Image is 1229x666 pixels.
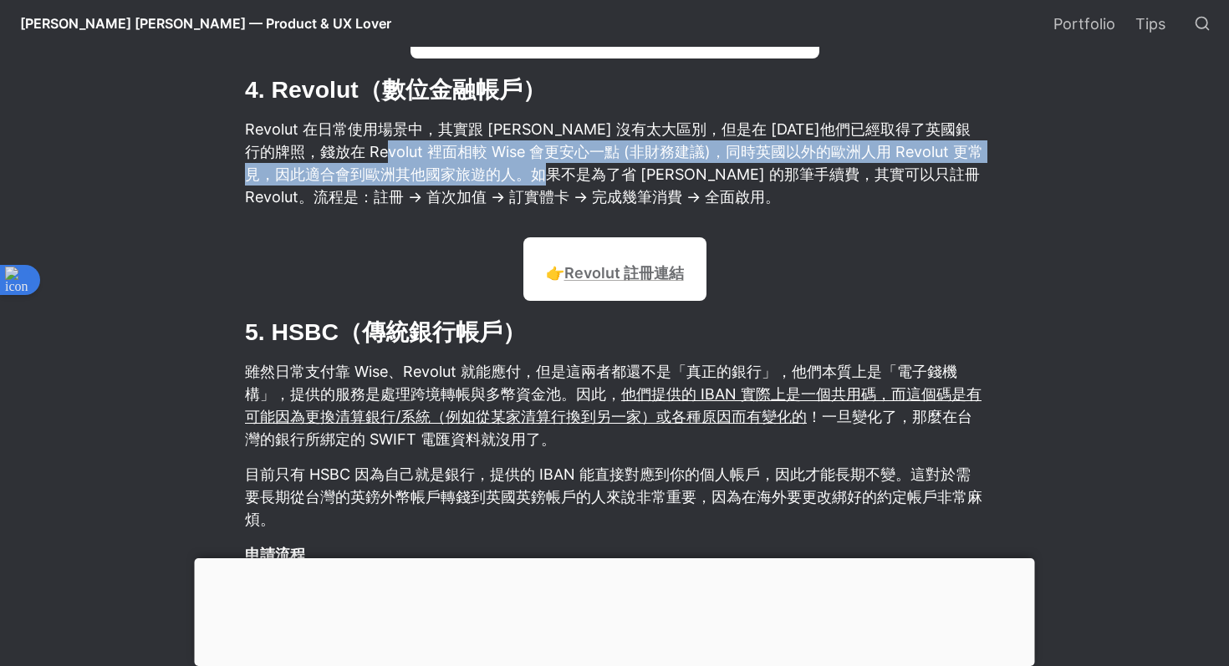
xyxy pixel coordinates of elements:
[195,558,1035,662] iframe: Advertisement
[243,115,986,211] p: Revolut 在日常使用場景中，其實跟 [PERSON_NAME] 沒有太大區別，但是在 [DATE]他們已經取得了英國銀行的牌照，錢放在 Revolut 裡面相較 Wise 會更安心一點 (...
[243,358,986,453] p: 雖然日常支付靠 Wise、Revolut 就能應付，但是這兩者都還不是「真正的銀行」，他們本質上是「電子錢機構」，提供的服務是處理跨境轉帳與多幣資金池。因此， ！一旦變化了，那麼在台灣的銀行所綁...
[243,314,986,350] h2: 5. HSBC（傳統銀行帳戶）
[20,15,391,32] span: [PERSON_NAME] [PERSON_NAME] — Product & UX Lover
[245,546,305,563] strong: 申請流程
[243,72,986,108] h2: 4. Revolut（數位金融帳戶）
[243,460,986,533] p: 目前只有 HSBC 因為自己就是銀行，提供的 IBAN 能直接對應到你的個人帳戶，因此才能長期不變。這對於需要長期從台灣的英鎊外幣帳戶轉錢到英國英鎊帳戶的人來說非常重要，因為在海外要更改綁好的約...
[544,259,686,287] p: 👉
[564,264,684,282] a: Revolut 註冊連結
